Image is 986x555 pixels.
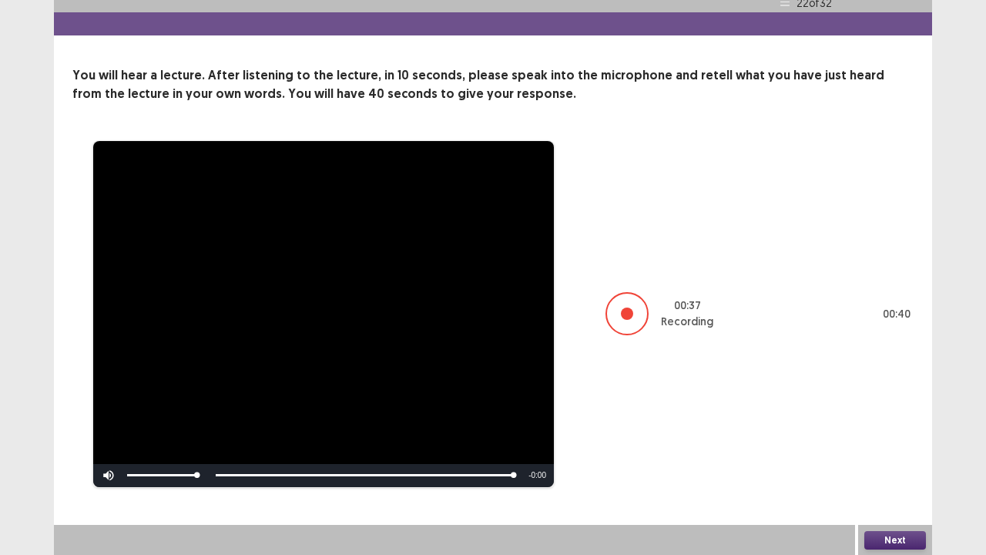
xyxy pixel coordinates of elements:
[127,474,197,476] div: Volume Level
[72,66,914,103] p: You will hear a lecture. After listening to the lecture, in 10 seconds, please speak into the mic...
[528,471,531,479] span: -
[864,531,926,550] button: Next
[93,464,124,487] button: Mute
[661,314,713,330] p: Recording
[883,306,911,322] p: 00 : 40
[93,141,554,487] div: Video Player
[674,298,701,314] p: 00 : 37
[532,471,546,479] span: 0:00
